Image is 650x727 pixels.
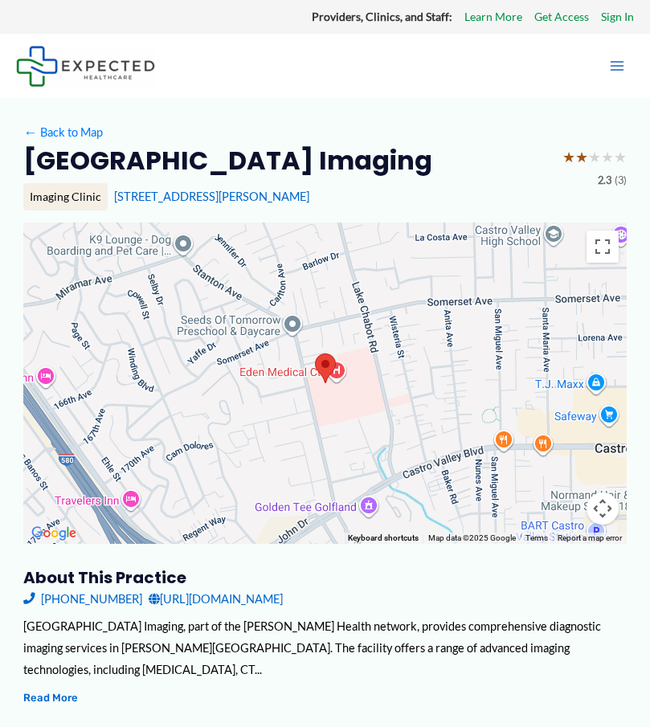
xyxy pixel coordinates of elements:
[312,10,452,23] strong: Providers, Clinics, and Staff:
[27,523,80,544] img: Google
[23,688,78,707] button: Read More
[23,567,627,588] h3: About this practice
[428,533,516,542] span: Map data ©2025 Google
[23,183,108,210] div: Imaging Clinic
[23,615,627,680] div: [GEOGRAPHIC_DATA] Imaging, part of the [PERSON_NAME] Health network, provides comprehensive diagn...
[16,46,155,87] img: Expected Healthcare Logo - side, dark font, small
[23,144,432,178] h2: [GEOGRAPHIC_DATA] Imaging
[601,6,634,27] a: Sign In
[525,533,548,542] a: Terms (opens in new tab)
[23,125,38,140] span: ←
[601,144,614,171] span: ★
[614,144,627,171] span: ★
[588,144,601,171] span: ★
[598,171,611,190] span: 2.3
[348,533,419,544] button: Keyboard shortcuts
[600,49,634,83] button: Main menu toggle
[575,144,588,171] span: ★
[114,190,309,203] a: [STREET_ADDRESS][PERSON_NAME]
[587,231,619,263] button: Toggle fullscreen view
[27,523,80,544] a: Open this area in Google Maps (opens a new window)
[615,171,627,190] span: (3)
[558,533,622,542] a: Report a map error
[23,121,103,143] a: ←Back to Map
[587,492,619,525] button: Map camera controls
[534,6,589,27] a: Get Access
[464,6,522,27] a: Learn More
[23,588,142,610] a: [PHONE_NUMBER]
[149,588,283,610] a: [URL][DOMAIN_NAME]
[562,144,575,171] span: ★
